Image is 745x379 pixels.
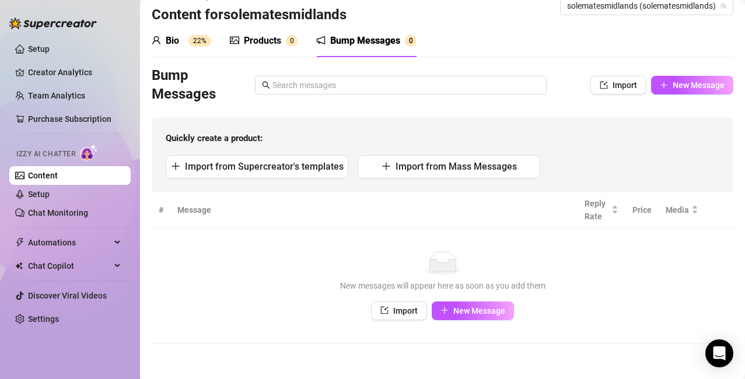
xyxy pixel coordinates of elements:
[166,34,179,48] div: Bio
[405,35,417,47] sup: 0
[9,17,97,29] img: logo-BBDzfeDw.svg
[152,6,347,24] h3: Content for solematesmidlands
[590,76,646,94] button: Import
[171,162,180,171] span: plus
[625,192,659,228] th: Price
[152,36,161,45] span: user
[613,80,637,90] span: Import
[28,44,50,54] a: Setup
[166,133,263,143] strong: Quickly create a product:
[316,36,326,45] span: notification
[382,162,391,171] span: plus
[396,161,517,172] span: Import from Mass Messages
[432,301,514,320] button: New Message
[28,114,111,124] a: Purchase Subscription
[230,36,239,45] span: picture
[28,257,111,275] span: Chat Copilot
[80,144,98,161] img: AI Chatter
[28,314,59,324] a: Settings
[371,301,427,320] button: Import
[330,34,400,48] div: Bump Messages
[166,155,348,178] button: Import from Supercreator's templates
[380,306,389,314] span: import
[170,192,578,228] th: Message
[651,76,733,94] button: New Message
[262,81,270,89] span: search
[28,291,107,300] a: Discover Viral Videos
[578,192,625,228] th: Reply Rate
[28,91,85,100] a: Team Analytics
[244,34,281,48] div: Products
[16,149,75,160] span: Izzy AI Chatter
[188,35,211,47] sup: 22%
[286,35,298,47] sup: 0
[720,2,727,9] span: team
[600,81,608,89] span: import
[393,306,418,315] span: Import
[453,306,505,315] span: New Message
[673,80,725,90] span: New Message
[185,161,344,172] span: Import from Supercreator's templates
[440,306,449,314] span: plus
[660,81,668,89] span: plus
[705,339,733,367] div: Open Intercom Messenger
[358,155,540,178] button: Import from Mass Messages
[272,79,540,92] input: Search messages
[28,208,88,217] a: Chat Monitoring
[28,233,111,252] span: Automations
[28,171,58,180] a: Content
[28,63,121,82] a: Creator Analytics
[659,192,705,228] th: Media
[152,66,240,104] h3: Bump Messages
[152,192,170,228] th: #
[28,189,50,199] a: Setup
[585,197,609,223] span: Reply Rate
[15,262,23,270] img: Chat Copilot
[163,279,722,292] div: New messages will appear here as soon as you add them
[666,203,689,216] span: Media
[15,238,25,247] span: thunderbolt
